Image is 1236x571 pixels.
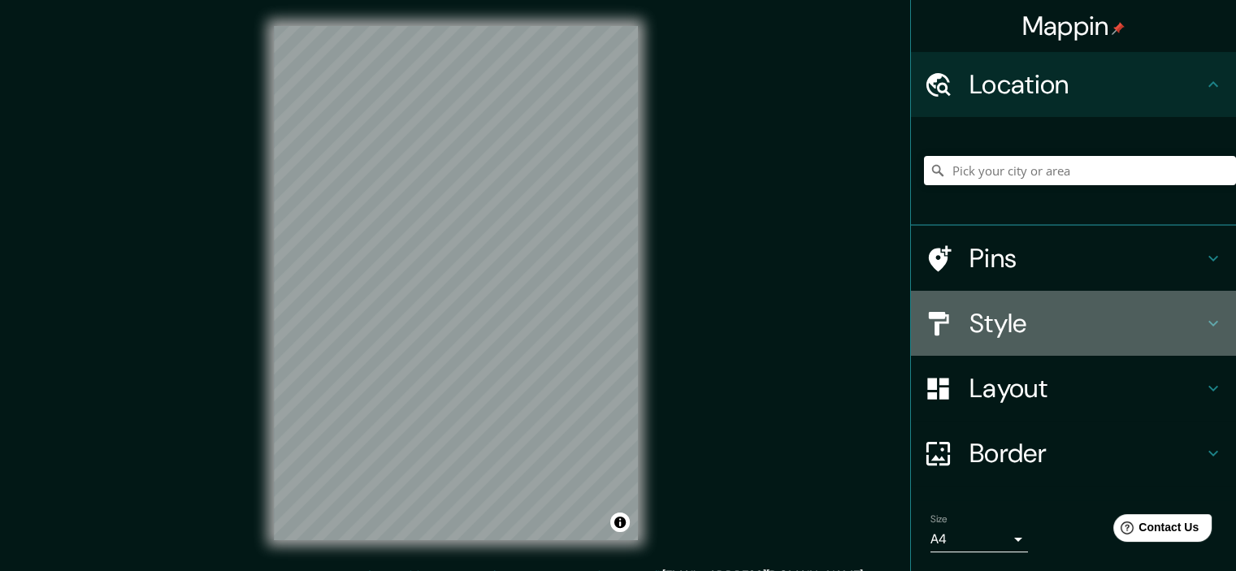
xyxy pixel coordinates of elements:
[1112,22,1125,35] img: pin-icon.png
[911,356,1236,421] div: Layout
[930,513,948,526] label: Size
[969,242,1203,275] h4: Pins
[969,372,1203,404] h4: Layout
[911,421,1236,486] div: Border
[911,52,1236,117] div: Location
[911,291,1236,356] div: Style
[969,68,1203,101] h4: Location
[930,526,1028,552] div: A4
[274,26,638,540] canvas: Map
[924,156,1236,185] input: Pick your city or area
[1091,508,1218,553] iframe: Help widget launcher
[1022,10,1125,42] h4: Mappin
[969,307,1203,340] h4: Style
[969,437,1203,469] h4: Border
[911,226,1236,291] div: Pins
[610,513,630,532] button: Toggle attribution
